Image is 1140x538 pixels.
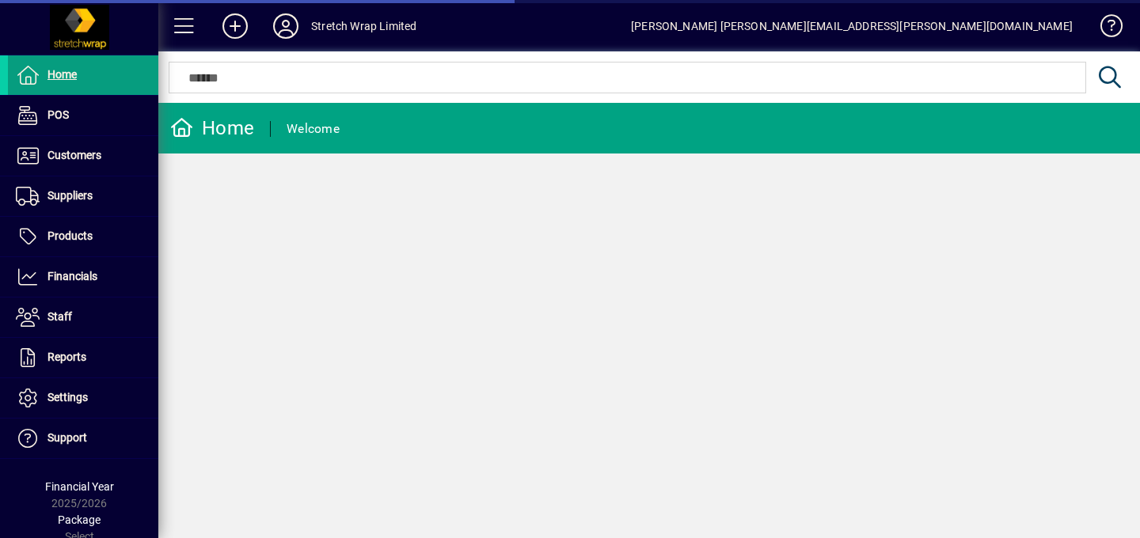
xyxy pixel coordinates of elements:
[58,513,101,526] span: Package
[8,176,158,216] a: Suppliers
[47,68,77,81] span: Home
[47,391,88,403] span: Settings
[210,12,260,40] button: Add
[8,419,158,458] a: Support
[47,149,101,161] span: Customers
[45,480,114,493] span: Financial Year
[47,108,69,121] span: POS
[47,350,86,363] span: Reports
[47,189,93,202] span: Suppliers
[47,229,93,242] span: Products
[8,378,158,418] a: Settings
[8,136,158,176] a: Customers
[8,217,158,256] a: Products
[287,116,340,142] div: Welcome
[47,270,97,282] span: Financials
[47,431,87,444] span: Support
[631,13,1073,39] div: [PERSON_NAME] [PERSON_NAME][EMAIL_ADDRESS][PERSON_NAME][DOMAIN_NAME]
[8,297,158,337] a: Staff
[8,96,158,135] a: POS
[47,310,72,323] span: Staff
[260,12,311,40] button: Profile
[1089,3,1120,55] a: Knowledge Base
[8,257,158,297] a: Financials
[8,338,158,377] a: Reports
[311,13,417,39] div: Stretch Wrap Limited
[170,116,254,141] div: Home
